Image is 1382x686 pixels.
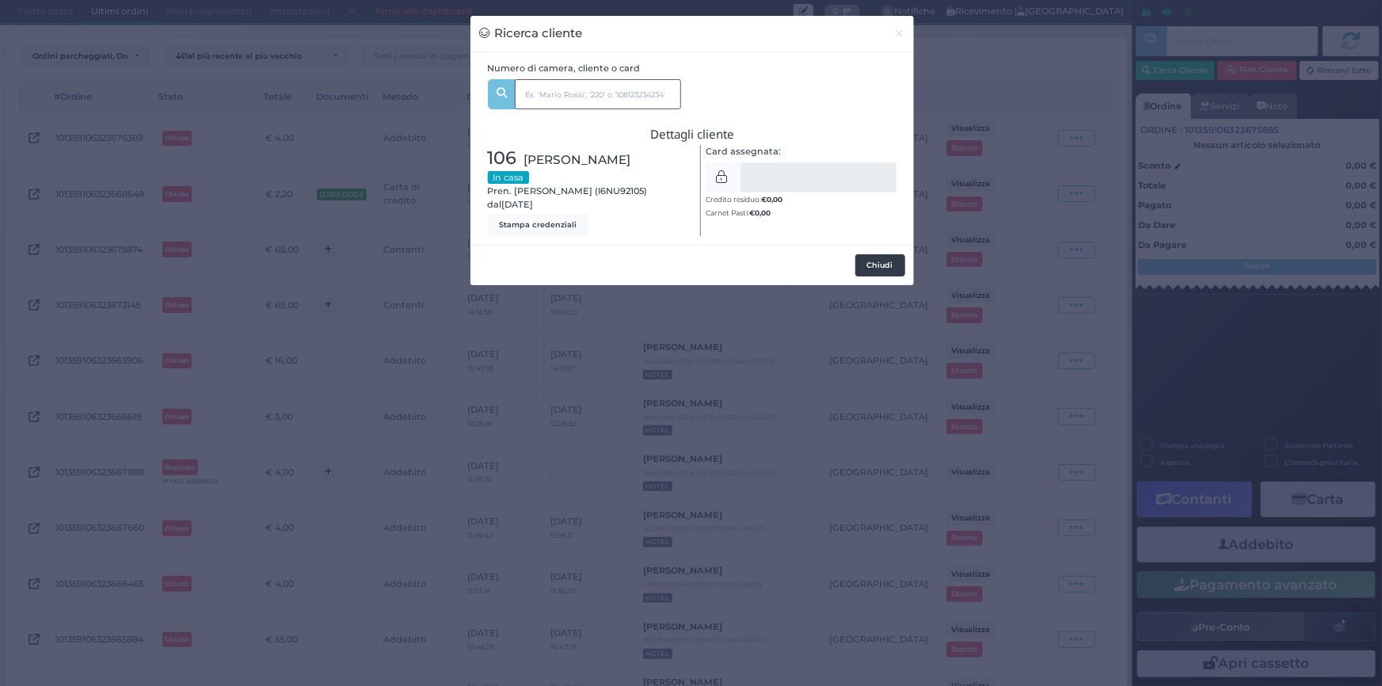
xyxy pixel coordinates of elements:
span: 0,00 [767,194,782,204]
h3: Ricerca cliente [479,25,583,43]
input: Es. 'Mario Rossi', '220' o '108123234234' [515,79,681,109]
button: Chiudi [855,254,905,276]
small: Carnet Pasti: [706,208,771,217]
label: Numero di camera, cliente o card [488,62,641,75]
small: Credito residuo: [706,195,782,204]
button: Chiudi [886,16,914,51]
label: Card assegnata: [706,145,781,158]
small: In casa [488,171,529,184]
b: € [749,208,771,217]
h3: Dettagli cliente [488,128,897,141]
span: [PERSON_NAME] [524,151,631,169]
div: Pren. [PERSON_NAME] (I6NU92105) dal [479,145,692,236]
span: 106 [488,145,517,172]
span: 0,00 [755,208,771,218]
button: Stampa credenziali [488,214,589,236]
span: [DATE] [502,198,534,212]
span: × [895,25,905,42]
b: € [761,195,782,204]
